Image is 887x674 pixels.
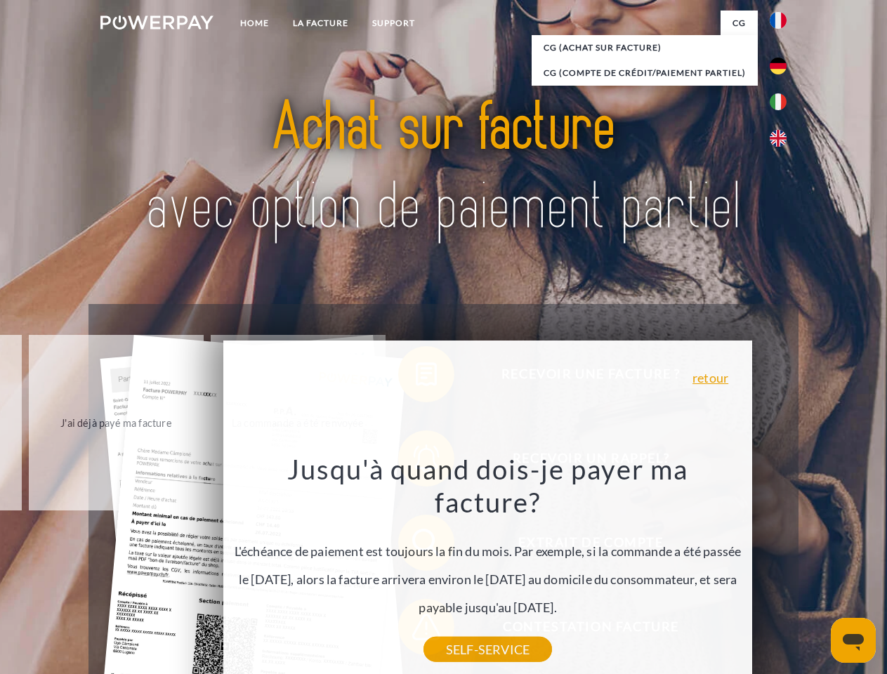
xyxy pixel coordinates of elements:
[770,12,787,29] img: fr
[100,15,213,29] img: logo-powerpay-white.svg
[281,11,360,36] a: LA FACTURE
[37,413,195,432] div: J'ai déjà payé ma facture
[770,93,787,110] img: it
[532,35,758,60] a: CG (achat sur facture)
[232,452,744,520] h3: Jusqu'à quand dois-je payer ma facture?
[532,60,758,86] a: CG (Compte de crédit/paiement partiel)
[692,371,728,384] a: retour
[770,130,787,147] img: en
[770,58,787,74] img: de
[721,11,758,36] a: CG
[831,618,876,663] iframe: Bouton de lancement de la fenêtre de messagerie
[232,452,744,649] div: L'échéance de paiement est toujours la fin du mois. Par exemple, si la commande a été passée le [...
[134,67,753,269] img: title-powerpay_fr.svg
[228,11,281,36] a: Home
[423,637,552,662] a: SELF-SERVICE
[360,11,427,36] a: Support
